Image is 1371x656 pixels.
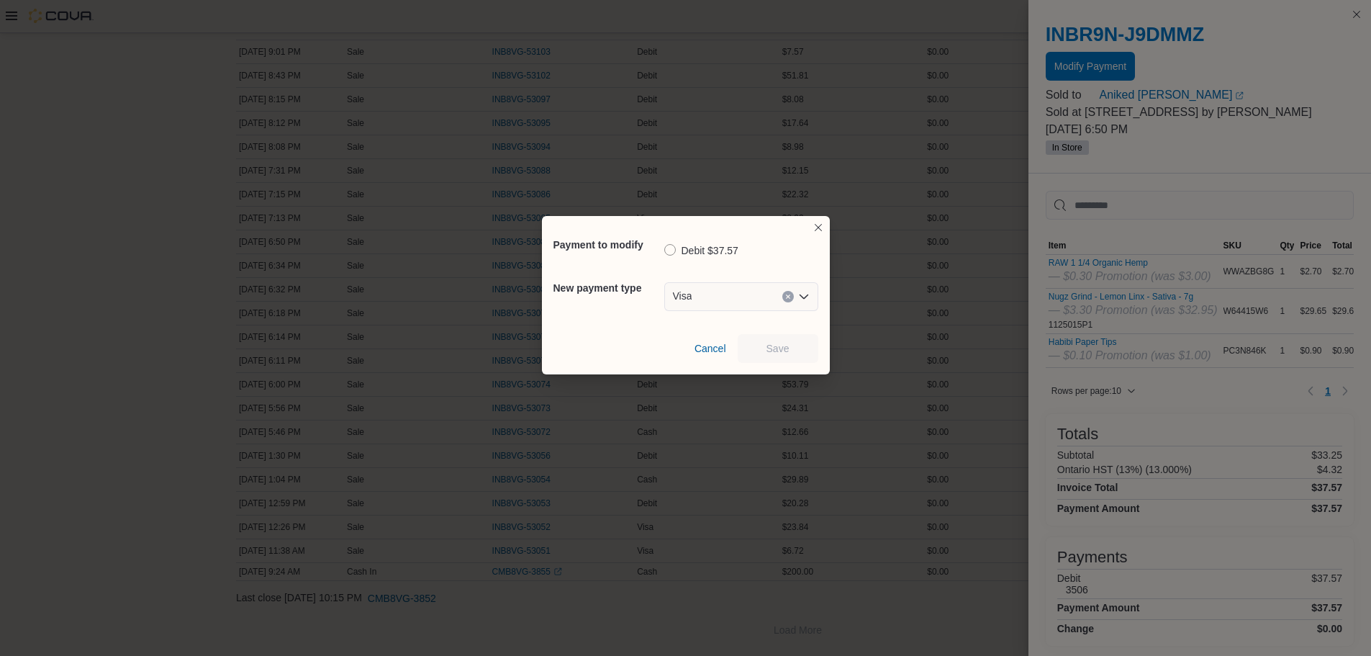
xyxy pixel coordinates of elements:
input: Accessible screen reader label [697,288,699,305]
label: Debit $37.57 [664,242,738,259]
span: Save [766,341,789,356]
button: Save [738,334,818,363]
h5: New payment type [553,274,661,302]
span: Cancel [694,341,726,356]
button: Clear input [782,291,794,302]
h5: Payment to modify [553,230,661,259]
span: Visa [673,287,692,305]
button: Closes this modal window [810,219,827,236]
button: Open list of options [798,291,810,302]
button: Cancel [689,334,732,363]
